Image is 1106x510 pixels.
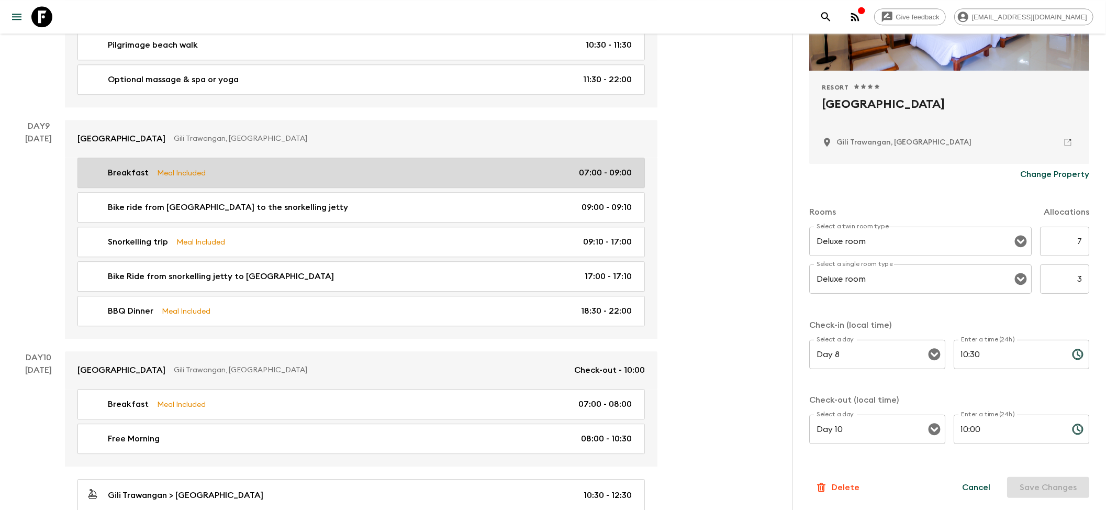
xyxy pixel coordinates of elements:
[949,477,1003,498] button: Cancel
[836,137,971,148] p: Gili Trawangan, Indonesia
[77,424,645,454] a: Free Morning08:00 - 10:30
[13,351,65,364] p: Day 10
[108,39,198,51] p: Pilgrimage beach walk
[582,201,632,214] p: 09:00 - 09:10
[108,398,149,411] p: Breakfast
[581,305,632,317] p: 18:30 - 22:00
[966,13,1093,21] span: [EMAIL_ADDRESS][DOMAIN_NAME]
[6,6,27,27] button: menu
[77,261,645,292] a: Bike Ride from snorkelling jetty to [GEOGRAPHIC_DATA]17:00 - 17:10
[77,64,645,95] a: Optional massage & spa or yoga11:30 - 22:00
[157,167,206,179] p: Meal Included
[108,305,153,317] p: BBQ Dinner
[822,83,849,92] span: Resort
[954,340,1064,369] input: hh:mm
[927,422,942,437] button: Open
[108,167,149,179] p: Breakfast
[578,398,632,411] p: 07:00 - 08:00
[809,477,865,498] button: Delete
[890,13,945,21] span: Give feedback
[809,394,1089,406] p: Check-out (local time)
[77,192,645,223] a: Bike ride from [GEOGRAPHIC_DATA] to the snorkelling jetty09:00 - 09:10
[961,335,1015,344] label: Enter a time (24h)
[108,489,263,502] p: Gili Trawangan > [GEOGRAPHIC_DATA]
[584,489,632,502] p: 10:30 - 12:30
[815,6,836,27] button: search adventures
[77,132,165,145] p: [GEOGRAPHIC_DATA]
[108,433,160,445] p: Free Morning
[1067,419,1088,440] button: Choose time, selected time is 10:00 AM
[1067,344,1088,365] button: Choose time, selected time is 10:30 AM
[1020,164,1089,185] button: Change Property
[583,73,632,86] p: 11:30 - 22:00
[822,96,1077,129] h2: [GEOGRAPHIC_DATA]
[157,398,206,410] p: Meal Included
[817,335,854,344] label: Select a day
[579,167,632,179] p: 07:00 - 09:00
[77,30,645,60] a: Pilgrimage beach walk10:30 - 11:30
[574,364,645,376] p: Check-out - 10:00
[65,120,657,158] a: [GEOGRAPHIC_DATA]Gili Trawangan, [GEOGRAPHIC_DATA]
[954,8,1093,25] div: [EMAIL_ADDRESS][DOMAIN_NAME]
[1044,206,1089,218] p: Allocations
[809,206,836,218] p: Rooms
[817,260,893,269] label: Select a single room type
[1020,168,1089,181] p: Change Property
[874,8,946,25] a: Give feedback
[585,270,632,283] p: 17:00 - 17:10
[77,158,645,188] a: BreakfastMeal Included07:00 - 09:00
[162,305,210,317] p: Meal Included
[77,296,645,326] a: BBQ DinnerMeal Included18:30 - 22:00
[583,236,632,248] p: 09:10 - 17:00
[26,132,52,339] div: [DATE]
[77,364,165,376] p: [GEOGRAPHIC_DATA]
[13,120,65,132] p: Day 9
[174,365,566,375] p: Gili Trawangan, [GEOGRAPHIC_DATA]
[927,347,942,362] button: Open
[1013,234,1028,249] button: Open
[77,227,645,257] a: Snorkelling tripMeal Included09:10 - 17:00
[108,201,348,214] p: Bike ride from [GEOGRAPHIC_DATA] to the snorkelling jetty
[832,481,859,494] p: Delete
[961,410,1015,419] label: Enter a time (24h)
[809,319,1089,331] p: Check-in (local time)
[77,389,645,419] a: BreakfastMeal Included07:00 - 08:00
[954,415,1064,444] input: hh:mm
[817,222,889,231] label: Select a twin room type
[108,236,168,248] p: Snorkelling trip
[65,351,657,389] a: [GEOGRAPHIC_DATA]Gili Trawangan, [GEOGRAPHIC_DATA]Check-out - 10:00
[1013,272,1028,286] button: Open
[817,410,854,419] label: Select a day
[108,270,334,283] p: Bike Ride from snorkelling jetty to [GEOGRAPHIC_DATA]
[108,73,239,86] p: Optional massage & spa or yoga
[586,39,632,51] p: 10:30 - 11:30
[176,236,225,248] p: Meal Included
[581,433,632,445] p: 08:00 - 10:30
[174,134,636,144] p: Gili Trawangan, [GEOGRAPHIC_DATA]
